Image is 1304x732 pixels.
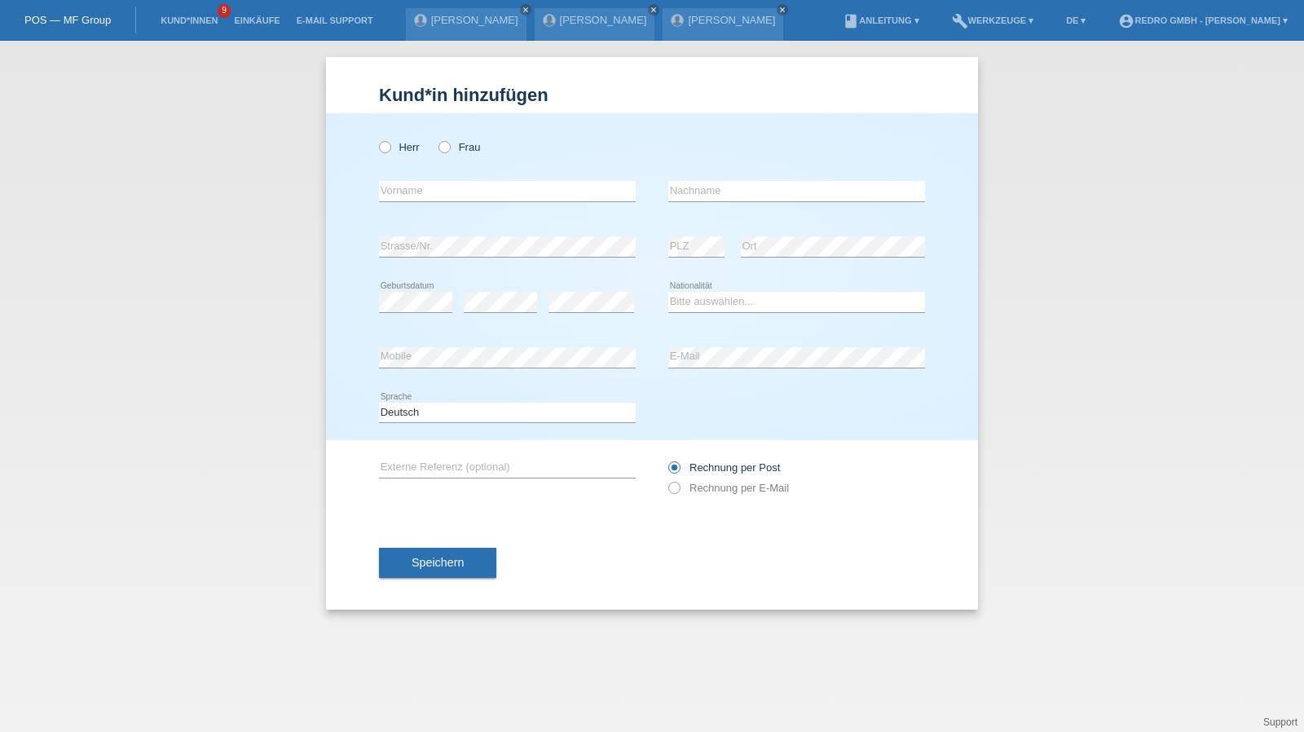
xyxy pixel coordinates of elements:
span: Speichern [412,556,464,569]
input: Rechnung per Post [668,461,679,482]
a: close [648,4,659,15]
a: Support [1263,717,1297,728]
a: [PERSON_NAME] [560,14,647,26]
a: [PERSON_NAME] [431,14,518,26]
i: close [650,6,658,14]
h1: Kund*in hinzufügen [379,85,925,105]
a: [PERSON_NAME] [688,14,775,26]
input: Herr [379,141,390,152]
input: Rechnung per E-Mail [668,482,679,502]
a: Kund*innen [152,15,226,25]
a: bookAnleitung ▾ [835,15,927,25]
a: E-Mail Support [289,15,381,25]
a: Einkäufe [226,15,288,25]
i: account_circle [1118,13,1134,29]
label: Frau [438,141,480,153]
a: POS — MF Group [24,14,111,26]
label: Rechnung per E-Mail [668,482,789,494]
a: DE ▾ [1058,15,1094,25]
input: Frau [438,141,449,152]
i: close [778,6,786,14]
a: account_circleRedro GmbH - [PERSON_NAME] ▾ [1110,15,1296,25]
a: buildWerkzeuge ▾ [944,15,1042,25]
i: close [522,6,530,14]
label: Rechnung per Post [668,461,780,474]
i: build [952,13,968,29]
a: close [520,4,531,15]
a: close [777,4,788,15]
button: Speichern [379,548,496,579]
span: 9 [218,4,231,18]
i: book [843,13,859,29]
label: Herr [379,141,420,153]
